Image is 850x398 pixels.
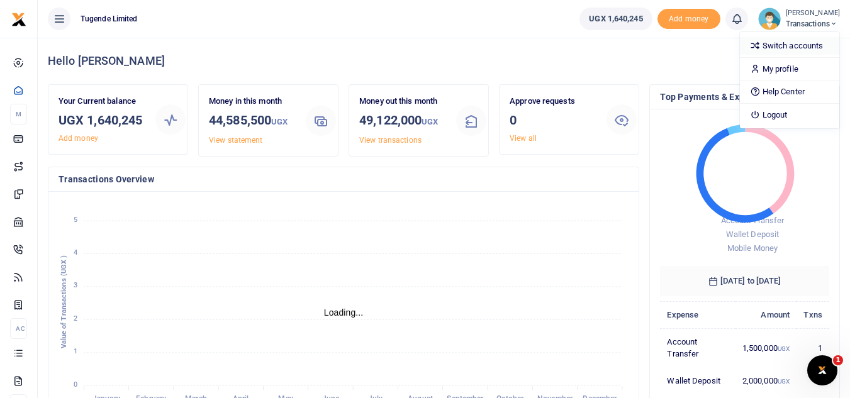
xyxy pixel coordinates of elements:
tspan: 5 [74,216,77,224]
td: Account Transfer [660,328,735,367]
td: 2,000,000 [735,368,797,395]
h3: UGX 1,640,245 [59,111,145,130]
small: [PERSON_NAME] [786,8,840,19]
span: Transactions [786,18,840,30]
li: M [10,104,27,124]
p: Approve requests [510,95,596,108]
td: Wallet Deposit [660,368,735,395]
h4: Transactions Overview [59,172,629,186]
small: UGX [778,345,790,352]
a: profile-user [PERSON_NAME] Transactions [758,8,840,30]
td: 1 [797,328,829,367]
h4: Top Payments & Expenses [660,90,829,104]
h3: 44,585,500 [209,111,296,131]
li: Toup your wallet [657,9,720,30]
tspan: 1 [74,348,77,356]
text: Value of Transactions (UGX ) [60,255,68,349]
p: Money in this month [209,95,296,108]
a: My profile [740,60,839,78]
td: 1,500,000 [735,328,797,367]
a: View all [510,134,537,143]
iframe: Intercom live chat [807,355,837,385]
a: Switch accounts [740,37,839,55]
a: Logout [740,106,839,124]
a: View statement [209,136,262,145]
p: Your Current balance [59,95,145,108]
a: Add money [657,13,720,23]
li: Ac [10,318,27,339]
h4: Hello [PERSON_NAME] [48,54,840,68]
th: Amount [735,301,797,328]
small: UGX [271,117,288,126]
small: UGX [422,117,438,126]
span: Account Transfer [721,216,785,225]
a: Add money [59,134,98,143]
span: 1 [833,355,843,365]
th: Txns [797,301,829,328]
span: Add money [657,9,720,30]
small: UGX [778,378,790,385]
h3: 0 [510,111,596,130]
p: Money out this month [359,95,446,108]
h6: [DATE] to [DATE] [660,266,829,296]
tspan: 0 [74,380,77,389]
th: Expense [660,301,735,328]
span: Wallet Deposit [726,229,779,239]
a: Help Center [740,83,839,101]
li: Wallet ballance [574,8,657,30]
h3: 49,122,000 [359,111,446,131]
tspan: 4 [74,248,77,257]
a: logo-small logo-large logo-large [11,14,26,23]
a: UGX 1,640,245 [579,8,652,30]
img: profile-user [758,8,781,30]
a: View transactions [359,136,422,145]
text: Loading... [324,307,364,318]
td: 1 [797,368,829,395]
span: UGX 1,640,245 [589,13,642,25]
tspan: 3 [74,282,77,290]
tspan: 2 [74,314,77,323]
img: logo-small [11,12,26,27]
span: Tugende Limited [75,13,143,25]
span: Mobile Money [727,243,778,253]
